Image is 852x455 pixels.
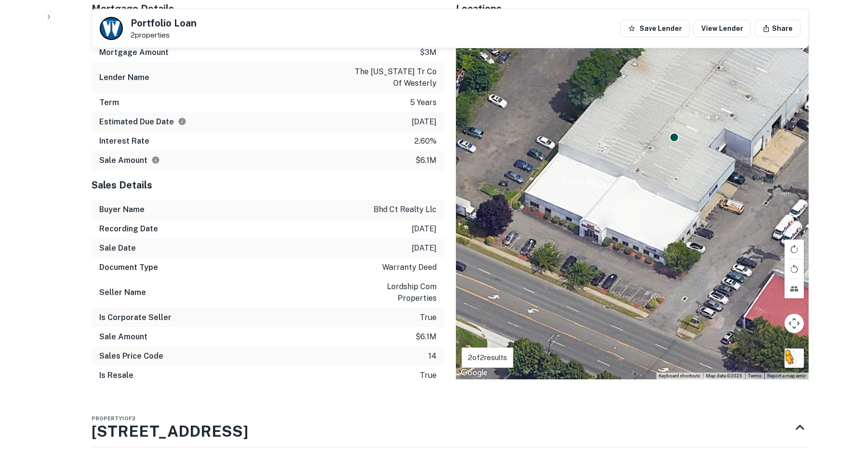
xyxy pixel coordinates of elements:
[382,262,437,273] p: warranty deed
[420,312,437,323] p: true
[458,367,490,379] img: Google
[178,117,186,126] svg: Estimate is based on a standard schedule for this type of loan.
[785,259,804,279] button: Rotate map counterclockwise
[99,242,136,254] h6: Sale Date
[428,350,437,362] p: 14
[420,47,437,58] p: $3m
[659,373,700,379] button: Keyboard shortcuts
[767,373,806,378] a: Report a map error
[415,331,437,343] p: $6.1m
[99,223,158,235] h6: Recording Date
[755,20,800,37] button: Share
[99,204,145,215] h6: Buyer Name
[620,20,690,37] button: Save Lender
[412,116,437,128] p: [DATE]
[804,378,852,424] iframe: Chat Widget
[99,331,147,343] h6: Sale Amount
[92,1,444,16] h5: Mortgage Details
[350,281,437,304] p: lordship com properties
[99,72,149,83] h6: Lender Name
[92,420,248,443] h3: [STREET_ADDRESS]
[785,240,804,259] button: Rotate map clockwise
[415,155,437,166] p: $6.1m
[420,370,437,381] p: true
[99,135,149,147] h6: Interest Rate
[414,135,437,147] p: 2.60%
[131,18,197,28] h5: Portfolio Loan
[373,204,437,215] p: bhd ct realty llc
[785,314,804,333] button: Map camera controls
[785,348,804,368] button: Drag Pegman onto the map to open Street View
[99,47,169,58] h6: Mortgage Amount
[92,178,444,192] h5: Sales Details
[468,352,507,363] p: 2 of 2 results
[131,31,197,40] p: 2 properties
[151,156,160,164] svg: The values displayed on the website are for informational purposes only and may be reported incor...
[99,287,146,298] h6: Seller Name
[350,66,437,89] p: the [US_STATE] tr co of westerly
[92,408,809,447] div: Property1of2[STREET_ADDRESS]
[412,242,437,254] p: [DATE]
[706,373,742,378] span: Map data ©2025
[99,97,119,108] h6: Term
[99,312,172,323] h6: Is Corporate Seller
[410,97,437,108] p: 5 years
[99,155,160,166] h6: Sale Amount
[92,415,135,421] span: Property 1 of 2
[456,1,809,16] h5: Locations
[748,373,761,378] a: Terms (opens in new tab)
[458,367,490,379] a: Open this area in Google Maps (opens a new window)
[99,116,186,128] h6: Estimated Due Date
[412,223,437,235] p: [DATE]
[785,279,804,298] button: Tilt map
[693,20,751,37] a: View Lender
[99,262,158,273] h6: Document Type
[99,370,133,381] h6: Is Resale
[99,350,163,362] h6: Sales Price Code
